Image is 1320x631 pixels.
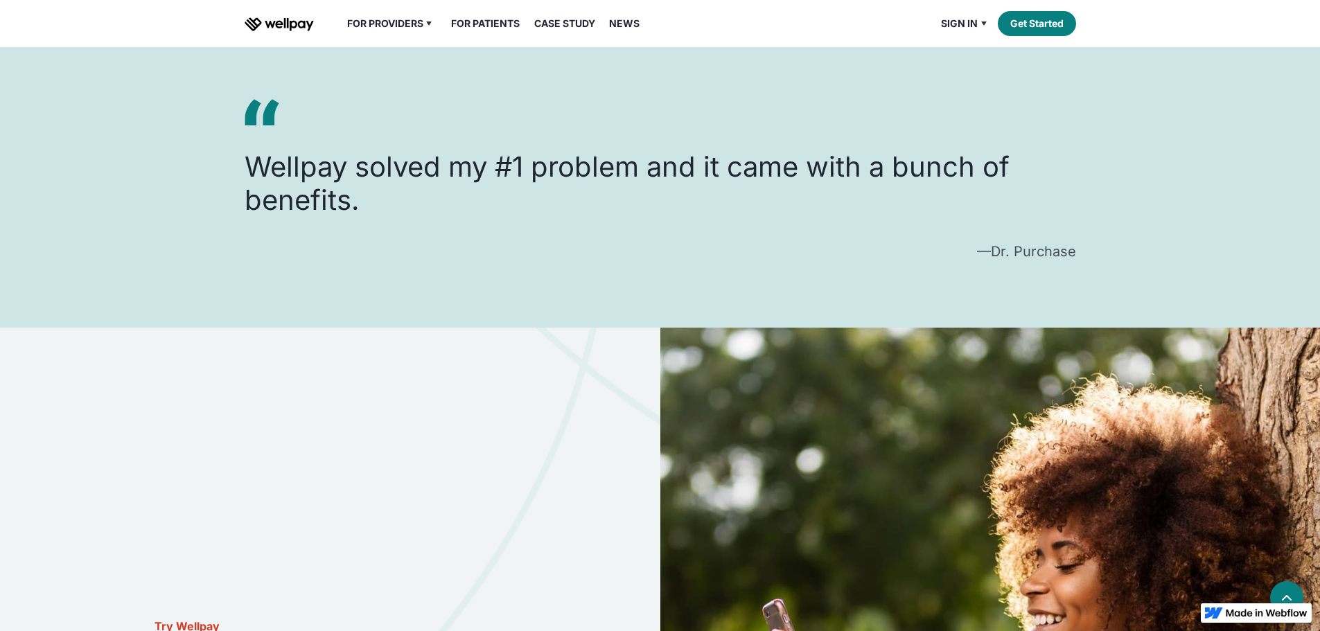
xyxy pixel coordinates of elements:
[347,15,423,32] div: For Providers
[977,242,1076,261] div: —Dr. Purchase
[245,15,314,32] a: home
[941,15,978,32] div: Sign in
[998,11,1076,36] a: Get Started
[1226,609,1308,617] img: Made in Webflow
[245,150,1076,217] div: Wellpay solved my #1 problem and it came with a bunch of benefits.
[443,15,528,32] a: For Patients
[601,15,648,32] a: News
[339,15,443,32] div: For Providers
[933,15,998,32] div: Sign in
[526,15,604,32] a: Case Study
